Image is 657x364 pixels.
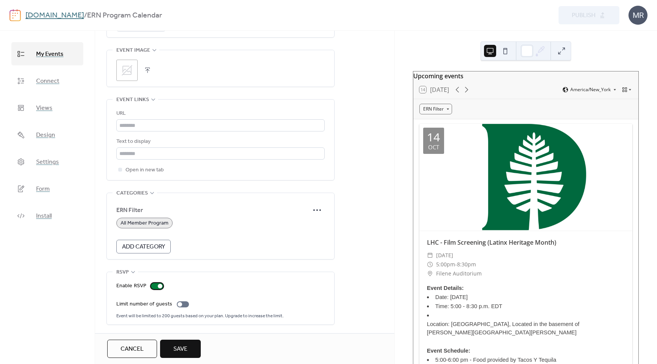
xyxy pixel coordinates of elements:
[107,340,157,358] button: Cancel
[36,129,55,141] span: Design
[160,340,201,358] button: Save
[87,8,162,23] b: ERN Program Calendar
[435,302,502,310] span: Time: 5:00 - 8:30 p.m. EDT
[116,206,309,215] span: ERN Filter
[457,260,476,269] span: 8:30pm
[427,269,433,278] div: ​
[455,260,457,269] span: -
[427,251,433,260] div: ​
[427,131,440,143] div: 14
[121,219,168,228] span: All Member Program
[436,251,453,260] span: [DATE]
[11,177,83,200] a: Form
[427,320,625,337] span: Location: [GEOGRAPHIC_DATA], Located in the basement of [PERSON_NAME][GEOGRAPHIC_DATA][PERSON_NAME]
[84,8,87,23] b: /
[628,6,647,25] div: MR
[25,8,84,23] a: [DOMAIN_NAME]
[116,109,323,118] div: URL
[116,240,171,253] button: Add Category
[36,156,59,168] span: Settings
[36,48,63,60] span: My Events
[435,293,468,301] span: Date: [DATE]
[435,356,556,364] span: 5:00-6:00 pm - Food provided by Tacos Y Tequila
[11,42,83,65] a: My Events
[11,123,83,146] a: Design
[116,189,148,198] span: Categories
[570,87,611,92] span: America/New_York
[427,347,470,355] span: Event Schedule:
[11,204,83,227] a: Install
[36,210,52,222] span: Install
[116,300,172,309] div: Limit number of guests
[121,345,144,354] span: Cancel
[436,260,455,269] span: 5:00pm
[11,96,83,119] a: Views
[125,166,164,175] span: Open in new tab
[116,313,284,319] span: Event will be limited to 200 guests based on your plan. Upgrade to increase the limit.
[11,69,83,92] a: Connect
[116,282,146,291] div: Enable RSVP
[116,46,150,55] span: Event image
[419,238,632,247] div: LHC - Film Screening (Latinx Heritage Month)
[436,269,482,278] span: Filene Auditorium
[428,144,439,150] div: Oct
[10,9,21,21] img: logo
[122,242,165,252] span: Add Category
[173,345,187,354] span: Save
[116,268,129,277] span: RSVP
[427,284,464,292] span: Event Details:
[116,60,138,81] div: ;
[36,75,59,87] span: Connect
[116,137,323,146] div: Text to display
[427,260,433,269] div: ​
[11,150,83,173] a: Settings
[36,183,50,195] span: Form
[36,102,52,114] span: Views
[413,71,638,81] div: Upcoming events
[116,95,149,104] span: Event links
